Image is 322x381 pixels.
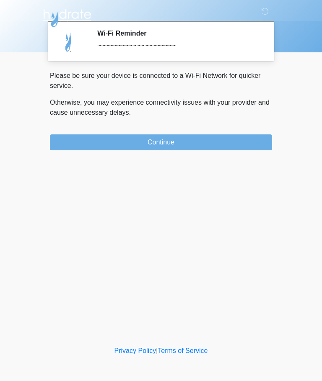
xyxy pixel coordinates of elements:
a: | [156,347,158,354]
a: Terms of Service [158,347,208,354]
div: ~~~~~~~~~~~~~~~~~~~~ [97,41,260,51]
a: Privacy Policy [114,347,156,354]
p: Please be sure your device is connected to a Wi-Fi Network for quicker service. [50,71,272,91]
span: . [129,109,131,116]
img: Hydrate IV Bar - Arcadia Logo [42,6,93,28]
p: Otherwise, you may experience connectivity issues with your provider and cause unnecessary delays [50,98,272,118]
button: Continue [50,134,272,150]
img: Agent Avatar [56,29,81,54]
